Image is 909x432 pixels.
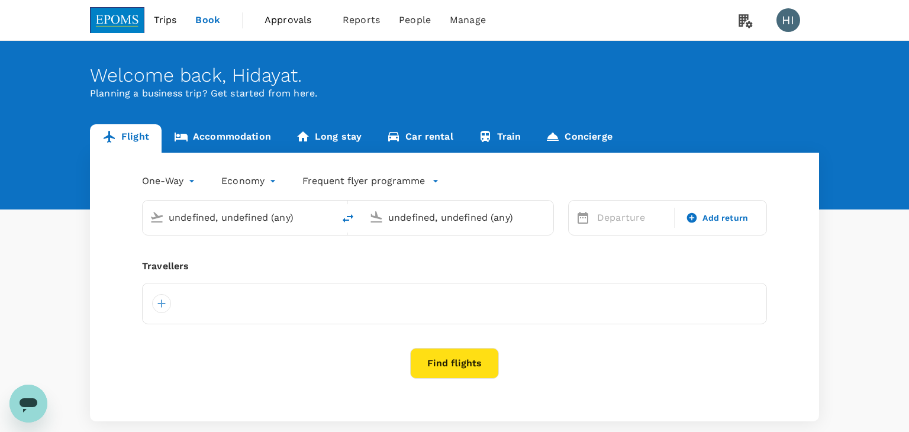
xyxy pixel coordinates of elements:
img: EPOMS SDN BHD [90,7,144,33]
input: Depart from [169,208,309,227]
span: Book [195,13,220,27]
button: Open [325,216,328,218]
p: Planning a business trip? Get started from here. [90,86,819,101]
button: Frequent flyer programme [302,174,439,188]
input: Going to [388,208,528,227]
a: Train [466,124,534,153]
p: Departure [597,211,667,225]
div: Travellers [142,259,767,273]
div: One-Way [142,172,198,191]
span: Reports [343,13,380,27]
button: Find flights [410,348,499,379]
div: Welcome back , Hidayat . [90,65,819,86]
a: Car rental [374,124,466,153]
div: HI [776,8,800,32]
span: Manage [450,13,486,27]
button: delete [334,204,362,233]
span: Add return [702,212,748,224]
span: Approvals [265,13,324,27]
a: Long stay [283,124,374,153]
div: Economy [221,172,279,191]
a: Concierge [533,124,624,153]
span: People [399,13,431,27]
a: Accommodation [162,124,283,153]
a: Flight [90,124,162,153]
iframe: Button to launch messaging window [9,385,47,423]
p: Frequent flyer programme [302,174,425,188]
span: Trips [154,13,177,27]
button: Open [545,216,547,218]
